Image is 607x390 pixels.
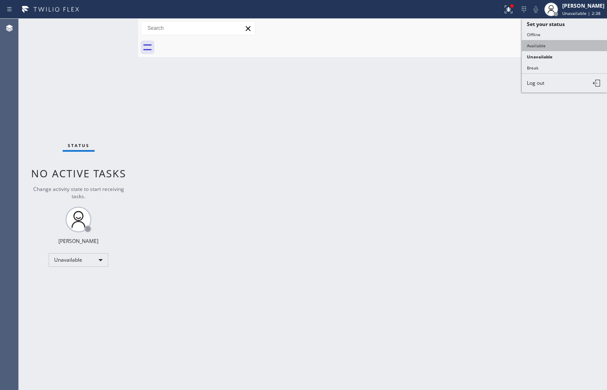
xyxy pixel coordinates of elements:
[68,142,90,148] span: Status
[31,166,126,180] span: No active tasks
[33,185,124,200] span: Change activity state to start receiving tasks.
[562,10,601,16] span: Unavailable | 2:38
[141,21,255,35] input: Search
[49,253,108,267] div: Unavailable
[562,2,604,9] div: [PERSON_NAME]
[530,3,542,15] button: Mute
[58,237,98,245] div: [PERSON_NAME]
